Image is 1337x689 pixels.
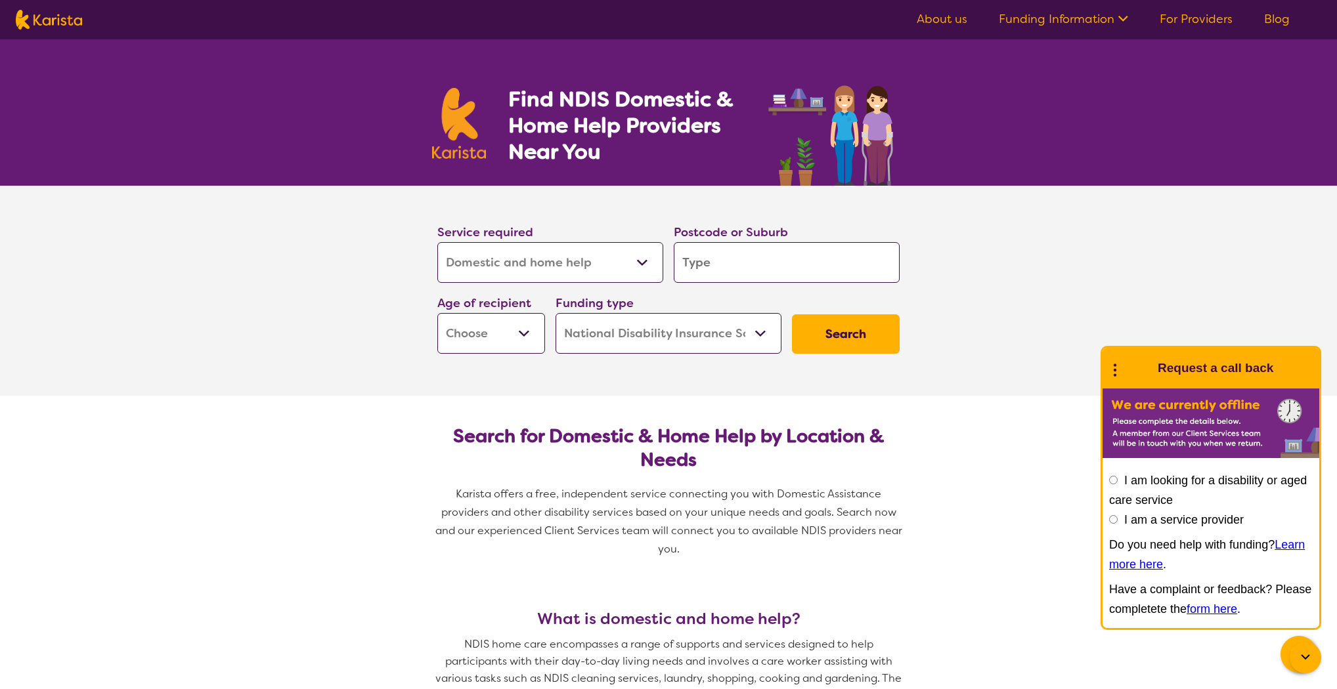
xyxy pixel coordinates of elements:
h2: Search for Domestic & Home Help by Location & Needs [448,425,889,472]
h1: Request a call back [1158,358,1273,378]
img: Karista [1124,355,1150,381]
a: Blog [1264,11,1290,27]
a: Funding Information [999,11,1128,27]
label: Funding type [556,295,634,311]
img: Karista logo [432,88,486,159]
span: Karista offers a free, independent service connecting you with Domestic Assistance providers and ... [435,487,905,556]
a: form here [1187,602,1237,616]
p: Have a complaint or feedback? Please completete the . [1109,579,1313,619]
a: About us [917,11,967,27]
label: Age of recipient [437,295,531,311]
p: Do you need help with funding? . [1109,535,1313,574]
img: Karista logo [16,10,82,30]
h1: Find NDIS Domestic & Home Help Providers Near You [508,86,751,165]
h3: What is domestic and home help? [432,610,905,628]
img: Karista offline chat form to request call back [1103,388,1319,458]
label: Postcode or Suburb [674,224,788,240]
img: domestic-help [764,71,905,186]
label: I am a service provider [1124,513,1244,526]
a: For Providers [1160,11,1233,27]
input: Type [674,242,900,283]
button: Search [792,314,900,354]
label: I am looking for a disability or aged care service [1109,474,1307,507]
button: Channel Menu [1281,636,1317,673]
label: Service required [437,224,533,240]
